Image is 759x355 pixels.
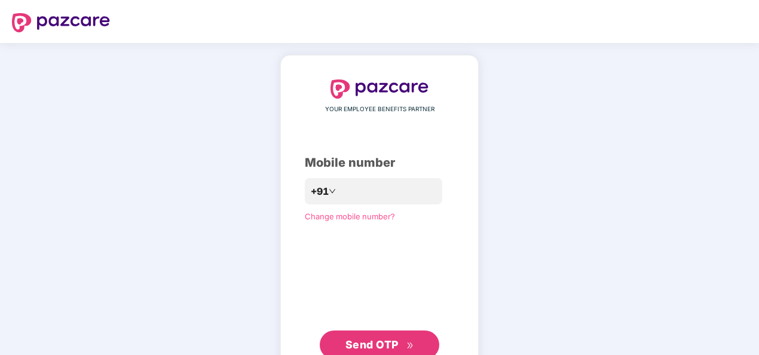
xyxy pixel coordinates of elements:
img: logo [12,13,110,32]
span: down [329,188,336,195]
img: logo [330,79,429,99]
span: +91 [311,184,329,199]
span: Send OTP [345,338,399,351]
span: double-right [406,342,414,350]
div: Mobile number [305,154,454,172]
span: YOUR EMPLOYEE BENEFITS PARTNER [325,105,434,114]
a: Change mobile number? [305,212,395,221]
